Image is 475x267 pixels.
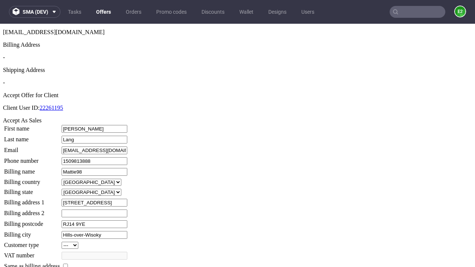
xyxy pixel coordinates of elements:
[4,155,60,162] td: Billing country
[4,144,60,152] td: Billing name
[4,207,60,215] td: Billing city
[235,6,258,18] a: Wallet
[4,218,60,225] td: Customer type
[4,101,60,109] td: First name
[297,6,319,18] a: Users
[3,18,472,24] div: Billing Address
[92,6,115,18] a: Offers
[40,81,63,87] a: 22261195
[4,196,60,205] td: Billing postcode
[121,6,146,18] a: Orders
[23,9,48,14] span: sma (dev)
[152,6,191,18] a: Promo codes
[3,68,472,75] div: Accept Offer for Client
[4,165,60,172] td: Billing state
[4,112,60,120] td: Last name
[63,6,86,18] a: Tasks
[4,238,60,247] td: Same as billing address
[4,228,60,236] td: VAT number
[3,30,5,37] span: -
[4,175,60,183] td: Billing address 1
[4,122,60,131] td: Email
[3,81,472,88] p: Client User ID:
[3,43,472,50] div: Shipping Address
[3,93,472,100] div: Accept As Sales
[3,5,105,11] span: [EMAIL_ADDRESS][DOMAIN_NAME]
[197,6,229,18] a: Discounts
[4,133,60,142] td: Phone number
[264,6,291,18] a: Designs
[4,185,60,194] td: Billing address 2
[455,6,465,17] figcaption: e2
[9,6,60,18] button: sma (dev)
[3,56,5,62] span: -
